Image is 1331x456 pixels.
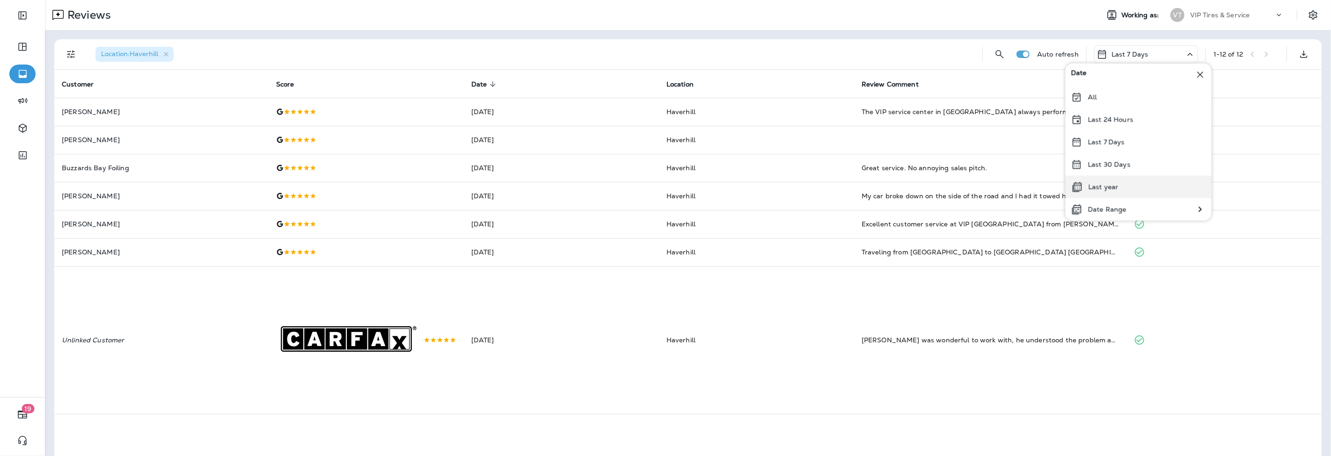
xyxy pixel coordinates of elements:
span: Haverhill [666,220,695,228]
span: Haverhill [666,108,695,116]
span: Date [471,80,487,88]
p: Buzzards Bay Foiling [62,164,261,172]
span: Location : Haverhill [101,50,158,58]
button: Expand Sidebar [9,6,36,25]
p: Auto refresh [1037,51,1079,58]
div: Location:Haverhill [95,47,174,62]
span: Haverhill [666,164,695,172]
span: Location [666,80,706,88]
td: [DATE] [464,154,659,182]
span: Haverhill [666,248,695,256]
td: [DATE] [464,182,659,210]
p: Last 7 Days [1088,138,1125,146]
button: 19 [9,405,36,424]
p: Last 7 Days [1112,51,1148,58]
p: [PERSON_NAME] [62,248,261,256]
p: Last year [1089,183,1119,191]
button: Export as CSV [1294,45,1313,64]
p: Last 30 Days [1088,161,1131,168]
p: [PERSON_NAME] [62,108,261,116]
p: Unlinked Customer [62,336,261,344]
td: [DATE] [464,210,659,238]
button: Filters [62,45,80,64]
span: Review Comment [862,80,931,88]
span: Customer [62,80,94,88]
span: Score [276,80,294,88]
span: Working as: [1121,11,1161,19]
div: Traveling from CT to Pittsburgh NH. Pulled into Walmart found flat RV tire. Walmart no help. Call... [862,247,1119,257]
div: The VIP service center in Woodsville always performs excellent service on our vehicles. The perso... [862,107,1119,116]
p: [PERSON_NAME] [62,136,261,144]
p: [PERSON_NAME] [62,192,261,200]
span: Haverhill [666,136,695,144]
p: [PERSON_NAME] [62,220,261,228]
p: Date Range [1088,206,1126,213]
div: Great service. No annoying sales pitch. [862,163,1119,173]
button: Settings [1305,7,1322,23]
div: VT [1170,8,1185,22]
td: [DATE] [464,126,659,154]
span: 19 [22,404,35,413]
div: Nick was wonderful to work with, he understood the problem and had 2 new tires on my vehicle righ... [862,335,1119,345]
span: Date [471,80,499,88]
span: Score [276,80,307,88]
span: Review Comment [862,80,919,88]
div: My car broke down on the side of the road and I had it towed here. They were able to diagnose the... [862,191,1119,201]
td: [DATE] [464,238,659,266]
span: Customer [62,80,106,88]
button: Search Reviews [990,45,1009,64]
span: Haverhill [666,336,695,344]
td: [DATE] [464,98,659,126]
div: 1 - 12 of 12 [1214,51,1243,58]
td: [DATE] [464,266,659,414]
span: Location [666,80,694,88]
span: Haverhill [666,192,695,200]
div: Excellent customer service at VIP woodsville from Nick today!! He greeted me with a smile and fri... [862,219,1119,229]
p: All [1088,94,1097,101]
p: Last 24 Hours [1088,116,1134,123]
span: Date [1071,69,1087,80]
p: Reviews [64,8,111,22]
p: VIP Tires & Service [1190,11,1250,19]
